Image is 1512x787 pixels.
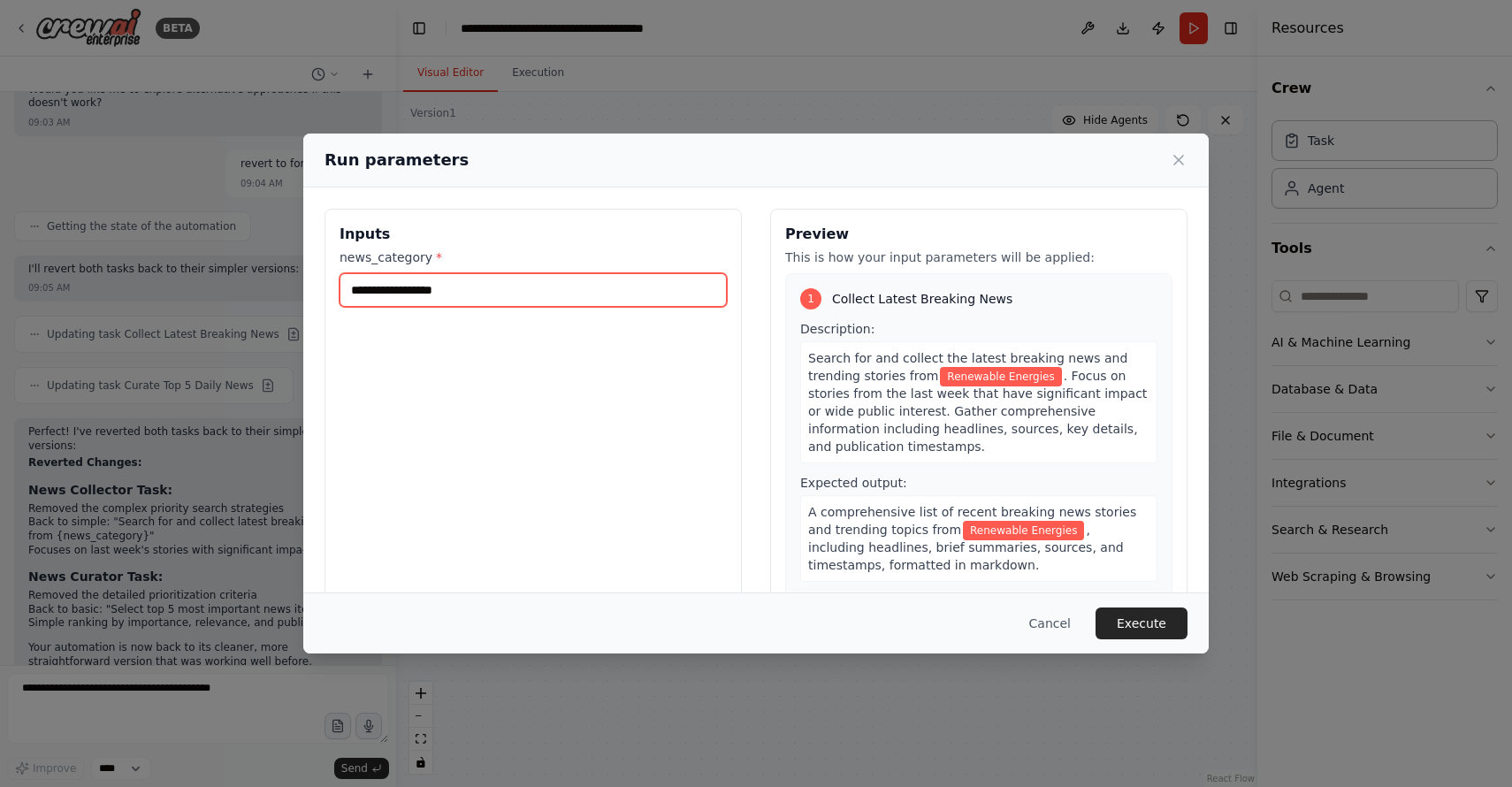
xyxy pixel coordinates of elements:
span: . Focus on stories from the last week that have significant impact or wide public interest. Gathe... [808,369,1147,454]
span: A comprehensive list of recent breaking news stories and trending topics from [808,505,1136,537]
span: Collect Latest Breaking News [832,290,1012,308]
span: Expected output: [800,476,907,490]
h3: Inputs [340,224,727,245]
h3: Preview [785,224,1172,245]
p: This is how your input parameters will be applied: [785,248,1172,266]
h2: Run parameters [325,148,469,172]
span: , including headlines, brief summaries, sources, and timestamps, formatted in markdown. [808,523,1124,572]
span: Search for and collect the latest breaking news and trending stories from [808,351,1127,383]
div: 1 [800,288,821,309]
button: Cancel [1015,607,1085,639]
span: Variable: news_category [940,367,1061,386]
label: news_category [340,248,727,266]
span: Variable: news_category [963,521,1084,540]
span: Description: [800,322,874,336]
button: Execute [1096,607,1187,639]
